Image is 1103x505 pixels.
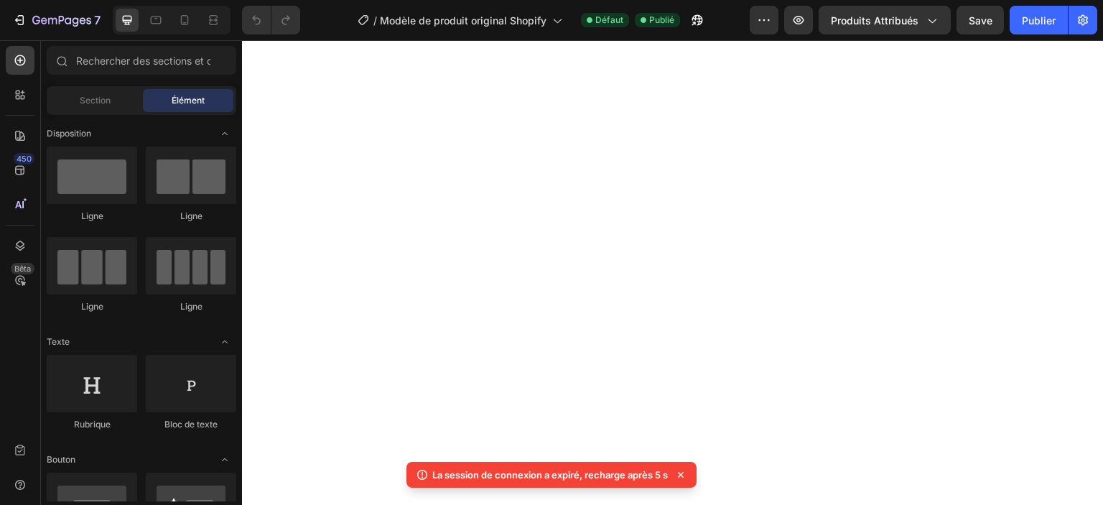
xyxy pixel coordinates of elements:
[831,14,918,27] font: Produits attribués
[164,419,218,430] font: Bloc de texte
[213,448,236,471] span: Activer/désactiver l'ouverture
[969,14,992,27] span: Save
[242,6,300,34] div: Annuler/Refaire
[17,154,32,164] font: 450
[180,210,203,221] font: Ligne
[81,210,103,221] font: Ligne
[47,336,70,347] font: Texte
[47,454,75,465] font: Bouton
[242,40,1103,505] iframe: Zone de conception
[74,419,111,430] font: Rubrique
[47,128,91,139] font: Disposition
[373,14,377,27] font: /
[14,264,31,274] font: Bêta
[47,46,236,75] input: Rechercher des sections et des éléments
[172,95,205,106] font: Élément
[819,6,951,34] button: Produits attribués
[213,330,236,353] span: Activer/désactiver l'ouverture
[81,301,103,312] font: Ligne
[380,14,546,27] font: Modèle de produit original Shopify
[649,14,674,25] font: Publié
[957,6,1004,34] button: Save
[213,122,236,145] span: Activer/désactiver l'ouverture
[1022,14,1056,27] font: Publier
[595,14,623,25] font: Défaut
[180,301,203,312] font: Ligne
[432,469,668,481] font: La session de connexion a expiré, recharge après 5 s
[6,6,107,34] button: 7
[1010,6,1068,34] button: Publier
[80,95,111,106] font: Section
[94,13,101,27] font: 7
